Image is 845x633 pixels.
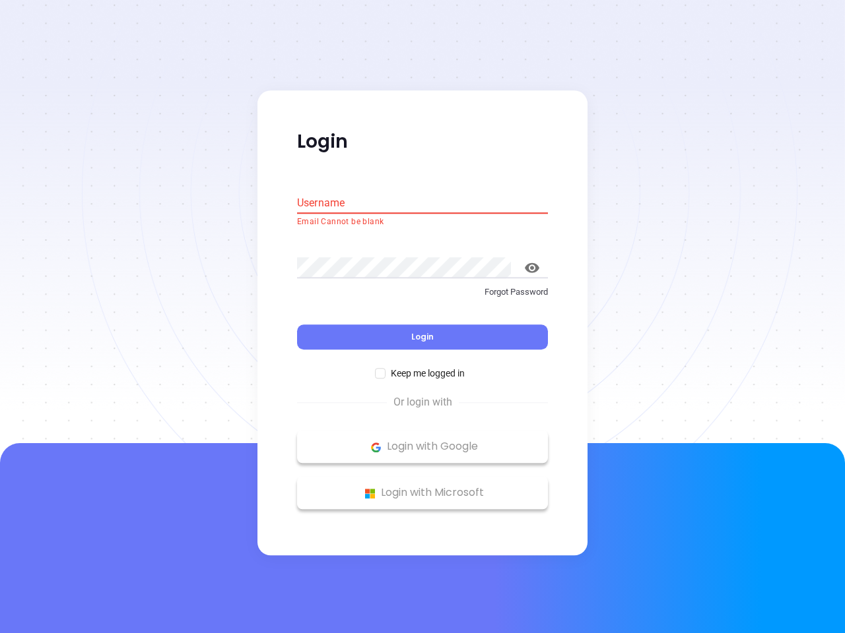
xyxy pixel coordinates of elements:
p: Login with Microsoft [304,483,541,503]
span: Keep me logged in [386,367,470,381]
button: Google Logo Login with Google [297,431,548,464]
button: Login [297,325,548,350]
button: Microsoft Logo Login with Microsoft [297,477,548,510]
p: Forgot Password [297,286,548,299]
button: toggle password visibility [516,252,548,284]
img: Google Logo [368,439,384,456]
a: Forgot Password [297,286,548,309]
span: Or login with [387,395,459,411]
span: Login [411,332,434,343]
p: Email Cannot be blank [297,216,548,229]
img: Microsoft Logo [362,485,378,502]
p: Login [297,130,548,154]
p: Login with Google [304,437,541,457]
